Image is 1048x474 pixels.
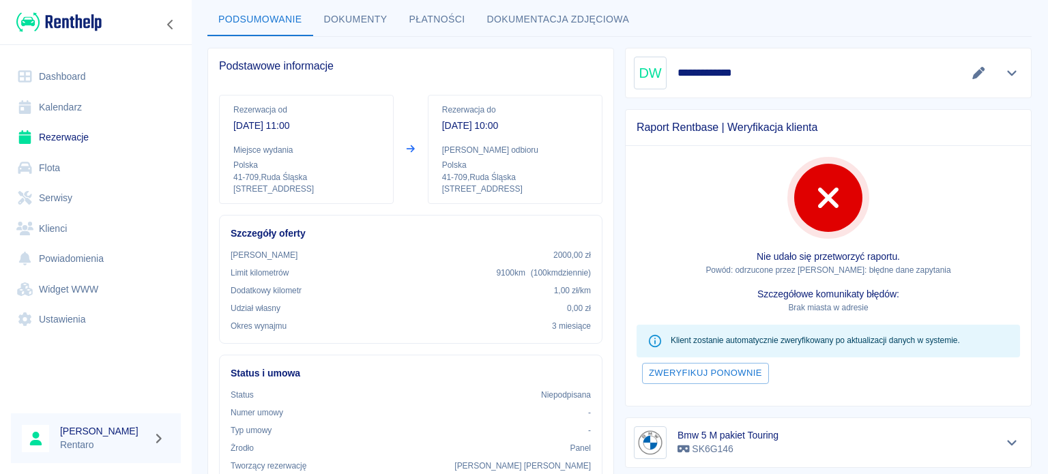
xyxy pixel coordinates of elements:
p: [PERSON_NAME] odbioru [442,144,588,156]
p: Żrodło [231,442,254,454]
a: Flota [11,153,181,183]
span: Raport Rentbase | Weryfikacja klienta [637,121,1020,134]
a: Serwisy [11,183,181,213]
a: Kalendarz [11,92,181,123]
p: 3 miesiące [552,320,591,332]
p: [STREET_ADDRESS] [442,183,588,195]
p: Polska [442,159,588,171]
p: [STREET_ADDRESS] [233,183,379,195]
p: [DATE] 11:00 [233,119,379,133]
a: Klienci [11,213,181,244]
p: Szczegółowe komunikaty błędów: [637,287,1020,301]
a: Ustawienia [11,304,181,335]
p: Typ umowy [231,424,272,436]
div: DW [634,57,667,89]
h6: Status i umowa [231,366,591,381]
button: Pokaż szczegóły [1001,433,1023,452]
p: [PERSON_NAME] [231,249,297,261]
img: Image [637,429,664,456]
p: Rezerwacja od [233,104,379,116]
button: Dokumentacja zdjęciowa [476,3,641,36]
h6: Bmw 5 M pakiet Touring [678,428,778,442]
a: Widget WWW [11,274,181,305]
p: Numer umowy [231,406,283,419]
span: Brak miasta w adresie [788,303,868,312]
p: - [588,424,591,436]
a: Renthelp logo [11,11,102,33]
p: Niepodpisana [541,389,591,401]
p: 2000,00 zł [553,249,591,261]
p: Udział własny [231,302,280,314]
p: [PERSON_NAME] [PERSON_NAME] [454,460,591,472]
p: Tworzący rezerwację [231,460,306,472]
a: Rezerwacje [11,122,181,153]
p: Nie udało się przetworzyć raportu. [637,250,1020,264]
p: 41-709 , Ruda Śląska [442,171,588,183]
p: 1,00 zł /km [554,284,591,297]
p: 0,00 zł [567,302,591,314]
p: - [588,406,591,419]
p: Miejsce wydania [233,144,379,156]
p: Limit kilometrów [231,267,289,279]
p: Rentaro [60,438,147,452]
span: Podstawowe informacje [219,59,602,73]
p: Status [231,389,254,401]
button: Płatności [398,3,476,36]
div: Klient zostanie automatycznie zweryfikowany po aktualizacji danych w systemie. [671,329,960,353]
img: Renthelp logo [16,11,102,33]
button: Pokaż szczegóły [1001,63,1023,83]
p: Rezerwacja do [442,104,588,116]
button: Zweryfikuj ponownie [642,363,769,384]
a: Dashboard [11,61,181,92]
h6: Szczegóły oferty [231,226,591,241]
p: Panel [570,442,592,454]
p: Dodatkowy kilometr [231,284,302,297]
p: Okres wynajmu [231,320,287,332]
button: Dokumenty [313,3,398,36]
p: Polska [233,159,379,171]
p: SK6G146 [678,442,778,456]
a: Powiadomienia [11,243,181,274]
p: Powód: odrzucone przez [PERSON_NAME]: błędne dane zapytania [637,264,1020,276]
p: 41-709 , Ruda Śląska [233,171,379,183]
p: [DATE] 10:00 [442,119,588,133]
span: ( 100 km dziennie ) [531,268,591,278]
button: Podsumowanie [207,3,313,36]
h6: [PERSON_NAME] [60,424,147,438]
p: 9100 km [496,267,591,279]
button: Edytuj dane [967,63,990,83]
button: Zwiń nawigację [160,16,181,33]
